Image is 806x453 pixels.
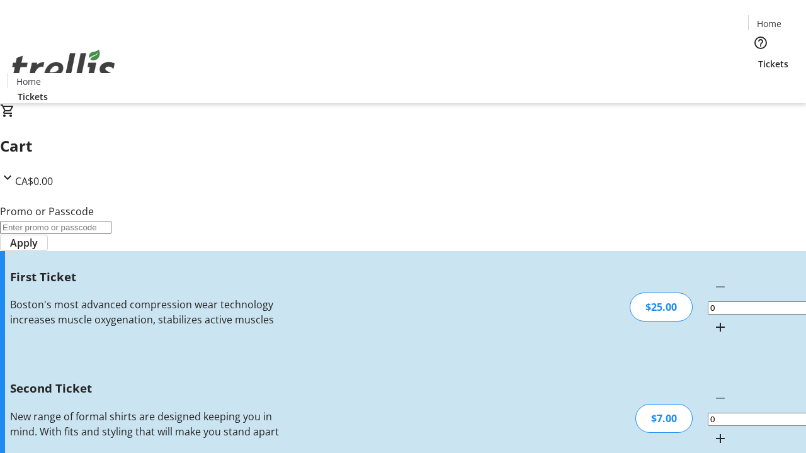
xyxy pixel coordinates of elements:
a: Home [749,17,789,30]
button: Cart [748,70,773,96]
button: Help [748,30,773,55]
span: Tickets [18,90,48,103]
div: $25.00 [630,293,693,322]
span: Home [757,17,781,30]
div: $7.00 [635,404,693,433]
span: CA$0.00 [15,174,53,188]
h3: First Ticket [10,268,285,286]
img: Orient E2E Organization 5VlIFcayl0's Logo [8,36,120,99]
div: Boston's most advanced compression wear technology increases muscle oxygenation, stabilizes activ... [10,297,285,327]
span: Home [16,75,41,88]
span: Tickets [758,57,788,70]
button: Increment by one [708,426,733,451]
span: Apply [10,235,38,250]
h3: Second Ticket [10,379,285,397]
a: Tickets [8,90,58,103]
a: Tickets [748,57,798,70]
a: Home [8,75,48,88]
button: Increment by one [708,315,733,340]
div: New range of formal shirts are designed keeping you in mind. With fits and styling that will make... [10,409,285,439]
